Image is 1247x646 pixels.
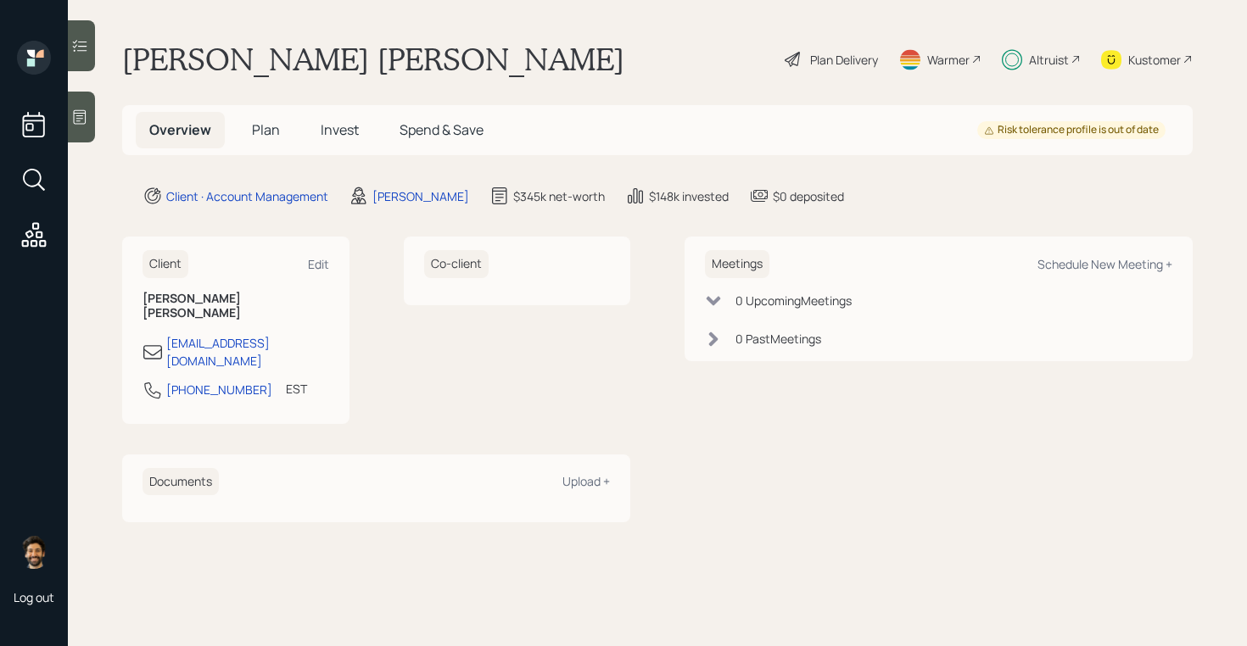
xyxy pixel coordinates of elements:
[984,123,1159,137] div: Risk tolerance profile is out of date
[14,589,54,605] div: Log out
[773,187,844,205] div: $0 deposited
[166,381,272,398] div: [PHONE_NUMBER]
[143,292,329,320] h6: [PERSON_NAME] [PERSON_NAME]
[649,187,729,205] div: $148k invested
[1128,51,1181,69] div: Kustomer
[321,120,359,139] span: Invest
[562,473,610,489] div: Upload +
[286,380,307,398] div: EST
[424,250,489,278] h6: Co-client
[513,187,605,205] div: $345k net-worth
[1037,256,1172,272] div: Schedule New Meeting +
[143,250,188,278] h6: Client
[735,330,821,348] div: 0 Past Meeting s
[122,41,624,78] h1: [PERSON_NAME] [PERSON_NAME]
[149,120,211,139] span: Overview
[735,292,852,309] div: 0 Upcoming Meeting s
[1029,51,1069,69] div: Altruist
[705,250,769,278] h6: Meetings
[308,256,329,272] div: Edit
[372,187,469,205] div: [PERSON_NAME]
[166,334,329,370] div: [EMAIL_ADDRESS][DOMAIN_NAME]
[927,51,970,69] div: Warmer
[252,120,280,139] span: Plan
[143,468,219,496] h6: Documents
[166,187,328,205] div: Client · Account Management
[810,51,878,69] div: Plan Delivery
[400,120,484,139] span: Spend & Save
[17,535,51,569] img: eric-schwartz-headshot.png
